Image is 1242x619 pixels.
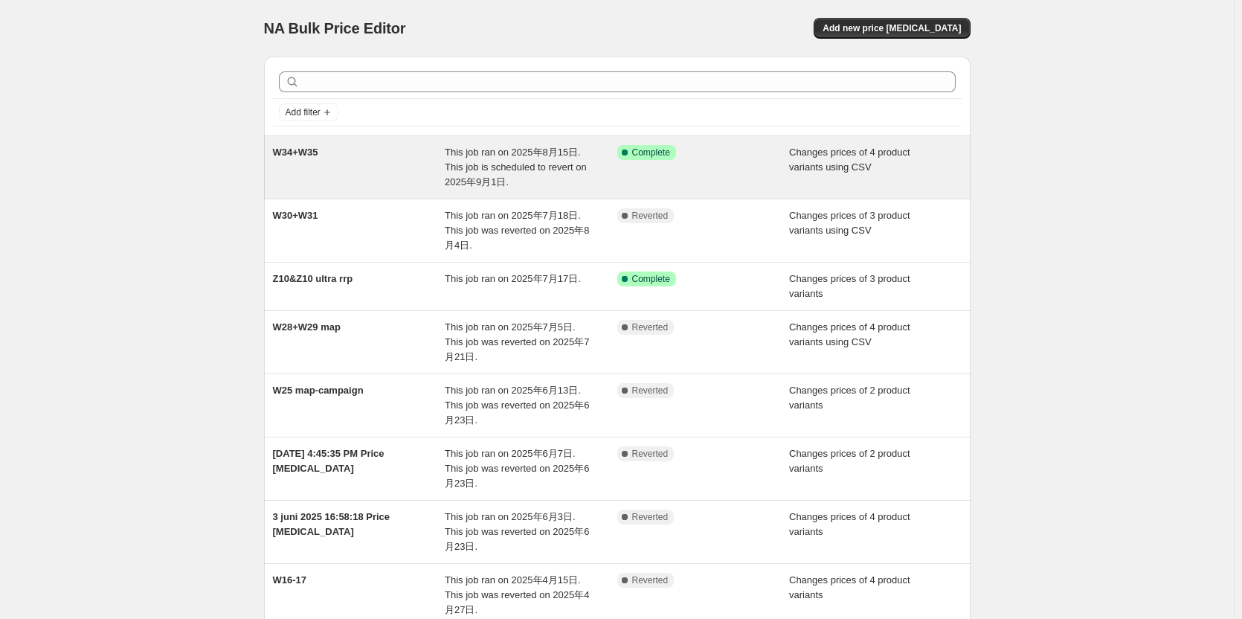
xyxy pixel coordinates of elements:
[632,448,669,460] span: Reverted
[632,574,669,586] span: Reverted
[789,273,910,299] span: Changes prices of 3 product variants
[445,448,589,489] span: This job ran on 2025年6月7日. This job was reverted on 2025年6月23日.
[273,574,307,586] span: W16-17
[632,321,669,333] span: Reverted
[279,103,338,121] button: Add filter
[632,273,670,285] span: Complete
[273,210,318,221] span: W30+W31
[273,273,353,284] span: Z10&Z10 ultra rrp
[789,385,910,411] span: Changes prices of 2 product variants
[445,210,589,251] span: This job ran on 2025年7月18日. This job was reverted on 2025年8月4日.
[632,385,669,397] span: Reverted
[273,448,384,474] span: [DATE] 4:45:35 PM Price [MEDICAL_DATA]
[823,22,961,34] span: Add new price [MEDICAL_DATA]
[632,147,670,158] span: Complete
[445,385,589,426] span: This job ran on 2025年6月13日. This job was reverted on 2025年6月23日.
[445,273,581,284] span: This job ran on 2025年7月17日.
[445,511,589,552] span: This job ran on 2025年6月3日. This job was reverted on 2025年6月23日.
[286,106,321,118] span: Add filter
[273,147,318,158] span: W34+W35
[264,20,406,36] span: NA Bulk Price Editor
[273,385,364,396] span: W25 map-campaign
[445,147,587,187] span: This job ran on 2025年8月15日. This job is scheduled to revert on 2025年9月1日.
[814,18,970,39] button: Add new price [MEDICAL_DATA]
[445,321,589,362] span: This job ran on 2025年7月5日. This job was reverted on 2025年7月21日.
[789,448,910,474] span: Changes prices of 2 product variants
[789,574,910,600] span: Changes prices of 4 product variants
[789,147,910,173] span: Changes prices of 4 product variants using CSV
[789,511,910,537] span: Changes prices of 4 product variants
[632,511,669,523] span: Reverted
[789,210,910,236] span: Changes prices of 3 product variants using CSV
[273,321,341,333] span: W28+W29 map
[632,210,669,222] span: Reverted
[445,574,589,615] span: This job ran on 2025年4月15日. This job was reverted on 2025年4月27日.
[273,511,390,537] span: 3 juni 2025 16:58:18 Price [MEDICAL_DATA]
[789,321,910,347] span: Changes prices of 4 product variants using CSV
